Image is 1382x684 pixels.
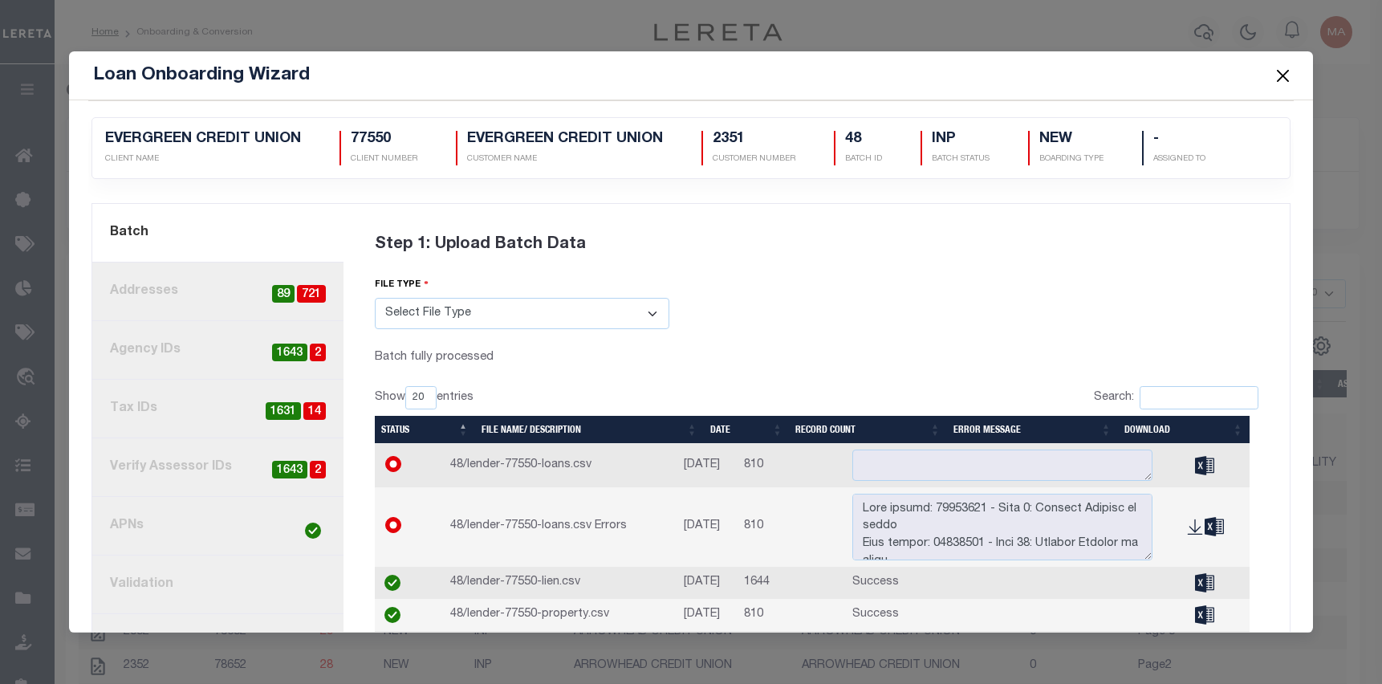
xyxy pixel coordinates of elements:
th: Error Message: activate to sort column ascending [947,416,1118,443]
p: CUSTOMER NUMBER [713,153,795,165]
p: BATCH ID [845,153,882,165]
td: 810 [738,599,846,631]
h5: - [1153,131,1205,149]
h5: EVERGREEN CREDIT UNION [467,131,663,149]
td: Success [846,631,1159,663]
th: Status: activate to sort column descending [375,416,474,443]
td: 0 [738,631,846,663]
button: Close [1273,65,1294,86]
h5: 77550 [351,131,417,149]
span: 1643 [272,461,307,479]
td: Completed [444,631,678,663]
textarea: Lore ipsumd: 79953621 - Sita 0: Consect Adipisc el seddo Eius tempor: 04838501 - Inci 38: Utlabor... [852,494,1152,560]
td: [DATE] [677,487,738,567]
span: 1631 [266,402,301,421]
label: file type [375,277,429,292]
th: Download: activate to sort column ascending [1118,416,1250,443]
div: Step 1: Upload Batch Data [375,214,1258,276]
td: [DATE] [677,631,738,663]
a: APNs [92,497,343,556]
span: 14 [303,402,326,421]
span: 89 [272,285,295,303]
p: Assigned To [1153,153,1205,165]
img: check-icon-green.svg [305,523,321,539]
a: Batch [92,204,343,263]
td: 48/lender-77550-loans.csv [444,443,678,487]
td: [DATE] [677,567,738,599]
p: Boarding Type [1039,153,1104,165]
a: Agency IDs21643 [92,321,343,380]
a: Tax IDs141631 [92,380,343,438]
h5: 48 [845,131,882,149]
h5: 2351 [713,131,795,149]
span: 2 [310,461,326,479]
td: 810 [738,443,846,487]
td: Success [846,599,1159,631]
span: 1643 [272,344,307,362]
span: 721 [297,285,326,303]
h5: EVERGREEN CREDIT UNION [105,131,301,149]
td: 48/lender-77550-lien.csv [444,567,678,599]
th: Record Count: activate to sort column ascending [789,416,947,443]
a: Post [92,614,343,673]
td: [DATE] [677,599,738,631]
p: CLIENT NAME [105,153,301,165]
th: Date: activate to sort column ascending [704,416,789,443]
img: check-icon-green.svg [384,575,400,591]
td: 1644 [738,567,846,599]
h5: INP [932,131,990,149]
a: Verify Assessor IDs21643 [92,438,343,497]
label: Search: [1094,386,1258,409]
p: BATCH STATUS [932,153,990,165]
th: File Name/ Description: activate to sort column ascending [475,416,704,443]
span: 2 [310,344,326,362]
p: CUSTOMER NAME [467,153,663,165]
h5: NEW [1039,131,1104,149]
a: Addresses72189 [92,263,343,321]
label: Show entries [375,386,474,409]
a: Validation [92,556,343,614]
div: Batch fully processed [375,348,669,367]
td: 48/lender-77550-property.csv [444,599,678,631]
td: 48/lender-77550-loans.csv Errors [444,487,678,567]
select: Showentries [405,386,437,409]
td: 810 [738,487,846,567]
p: CLIENT NUMBER [351,153,417,165]
img: check-icon-green.svg [384,607,400,623]
td: [DATE] [677,443,738,487]
td: Success [846,567,1159,599]
input: Search: [1140,386,1258,409]
h5: Loan Onboarding Wizard [93,64,310,87]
